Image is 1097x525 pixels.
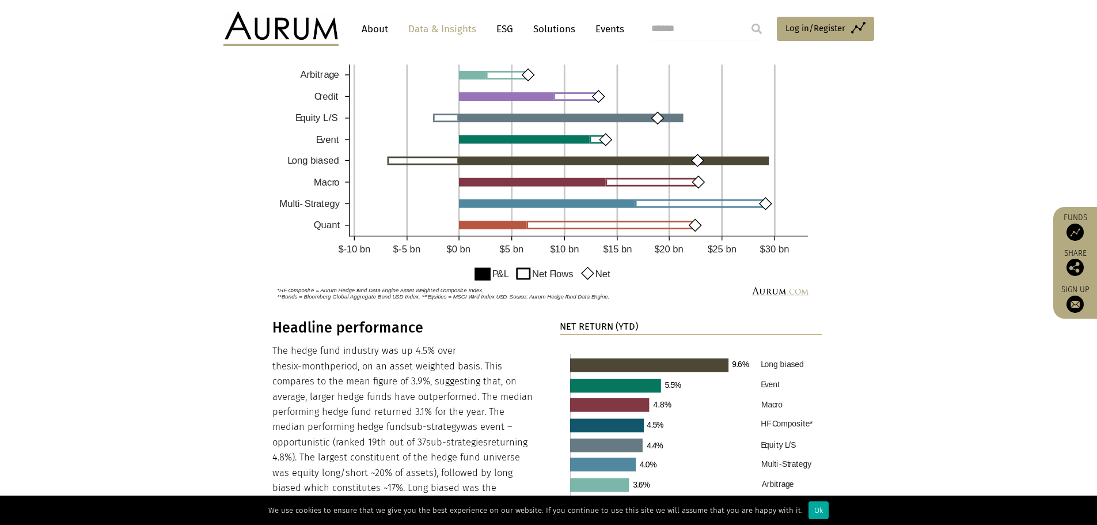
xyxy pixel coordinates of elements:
[590,18,624,40] a: Events
[1066,259,1084,276] img: Share this post
[560,321,638,332] strong: NET RETURN (YTD)
[1066,224,1084,241] img: Access Funds
[272,319,535,337] h3: Headline performance
[356,18,394,40] a: About
[1059,213,1091,241] a: Funds
[1059,285,1091,313] a: Sign up
[785,21,845,35] span: Log in/Register
[491,18,519,40] a: ESG
[403,18,482,40] a: Data & Insights
[745,17,768,40] input: Submit
[808,501,829,519] div: Ok
[426,437,488,448] span: sub-strategies
[777,17,874,41] a: Log in/Register
[1059,250,1091,276] div: Share
[1066,296,1084,313] img: Sign up to our newsletter
[287,361,330,372] span: six-month
[527,18,581,40] a: Solutions
[223,12,339,46] img: Aurum
[407,421,461,432] span: sub-strategy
